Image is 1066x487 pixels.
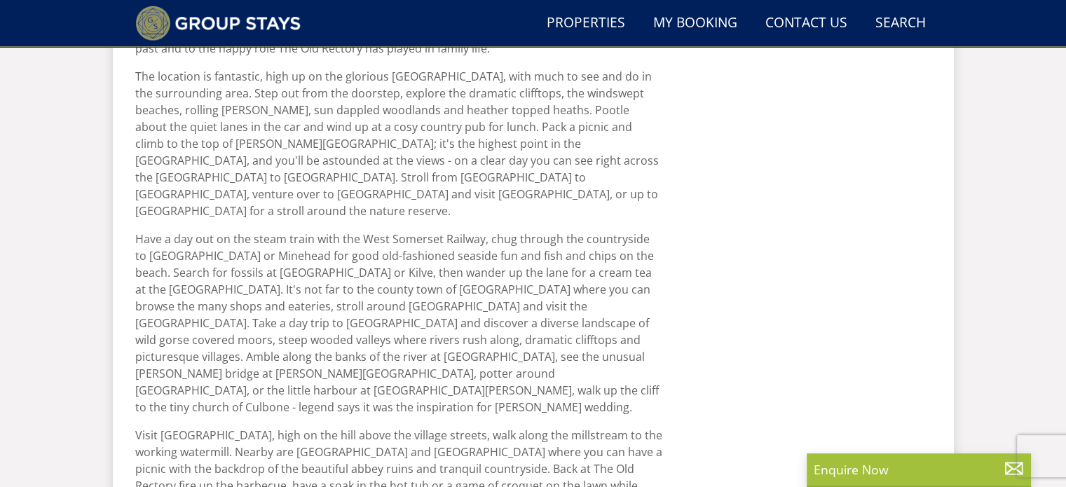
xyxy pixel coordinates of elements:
a: Properties [541,8,631,39]
p: The location is fantastic, high up on the glorious [GEOGRAPHIC_DATA], with much to see and do in ... [135,68,662,219]
p: Enquire Now [814,460,1024,479]
a: Contact Us [760,8,853,39]
a: My Booking [648,8,743,39]
a: Search [870,8,931,39]
img: Group Stays [135,6,301,41]
p: Have a day out on the steam train with the West Somerset Railway, chug through the countryside to... [135,231,662,416]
